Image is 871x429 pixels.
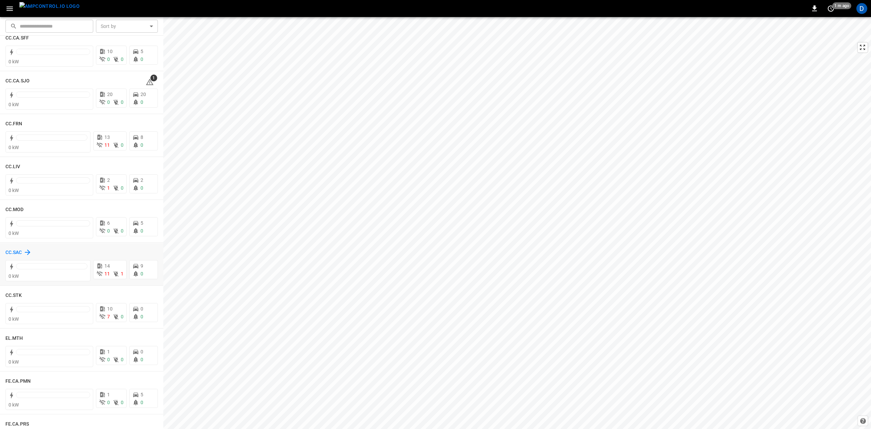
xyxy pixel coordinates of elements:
[9,316,19,322] span: 0 kW
[9,402,19,408] span: 0 kW
[9,359,19,365] span: 0 kW
[107,314,110,319] span: 7
[141,349,143,354] span: 0
[9,273,19,279] span: 0 kW
[141,142,143,148] span: 0
[141,400,143,405] span: 0
[107,57,110,62] span: 0
[9,145,19,150] span: 0 kW
[5,77,30,85] h6: CC.CA.SJO
[107,392,110,397] span: 1
[107,306,113,312] span: 10
[5,378,31,385] h6: FE.CA.PMN
[9,102,19,107] span: 0 kW
[107,228,110,234] span: 0
[5,163,20,171] h6: CC.LIV
[107,177,110,183] span: 2
[104,142,110,148] span: 11
[121,57,124,62] span: 0
[9,188,19,193] span: 0 kW
[141,220,143,226] span: 5
[121,185,124,191] span: 0
[107,400,110,405] span: 0
[141,357,143,362] span: 0
[121,357,124,362] span: 0
[107,49,113,54] span: 10
[5,335,23,342] h6: EL.MTH
[104,263,110,269] span: 14
[121,314,124,319] span: 0
[104,134,110,140] span: 13
[121,228,124,234] span: 0
[107,92,113,97] span: 20
[107,99,110,105] span: 0
[107,220,110,226] span: 6
[9,59,19,64] span: 0 kW
[5,420,29,428] h6: FE.CA.PRS
[141,92,146,97] span: 20
[141,306,143,312] span: 0
[107,349,110,354] span: 1
[141,99,143,105] span: 0
[19,2,80,11] img: ampcontrol.io logo
[141,314,143,319] span: 0
[5,206,24,213] h6: CC.MOD
[141,177,143,183] span: 2
[141,392,143,397] span: 5
[104,271,110,276] span: 11
[163,17,871,429] canvas: Map
[141,57,143,62] span: 0
[5,292,22,299] h6: CC.STK
[141,49,143,54] span: 5
[121,271,124,276] span: 1
[856,3,867,14] div: profile-icon
[825,3,836,14] button: set refresh interval
[141,228,143,234] span: 0
[5,249,22,256] h6: CC.SAC
[141,263,143,269] span: 9
[9,231,19,236] span: 0 kW
[107,357,110,362] span: 0
[107,185,110,191] span: 1
[5,34,29,42] h6: CC.CA.SFF
[5,120,22,128] h6: CC.FRN
[150,75,157,81] span: 1
[121,400,124,405] span: 0
[121,142,124,148] span: 0
[141,134,143,140] span: 8
[832,2,851,9] span: 1 m ago
[141,185,143,191] span: 0
[141,271,143,276] span: 0
[121,99,124,105] span: 0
